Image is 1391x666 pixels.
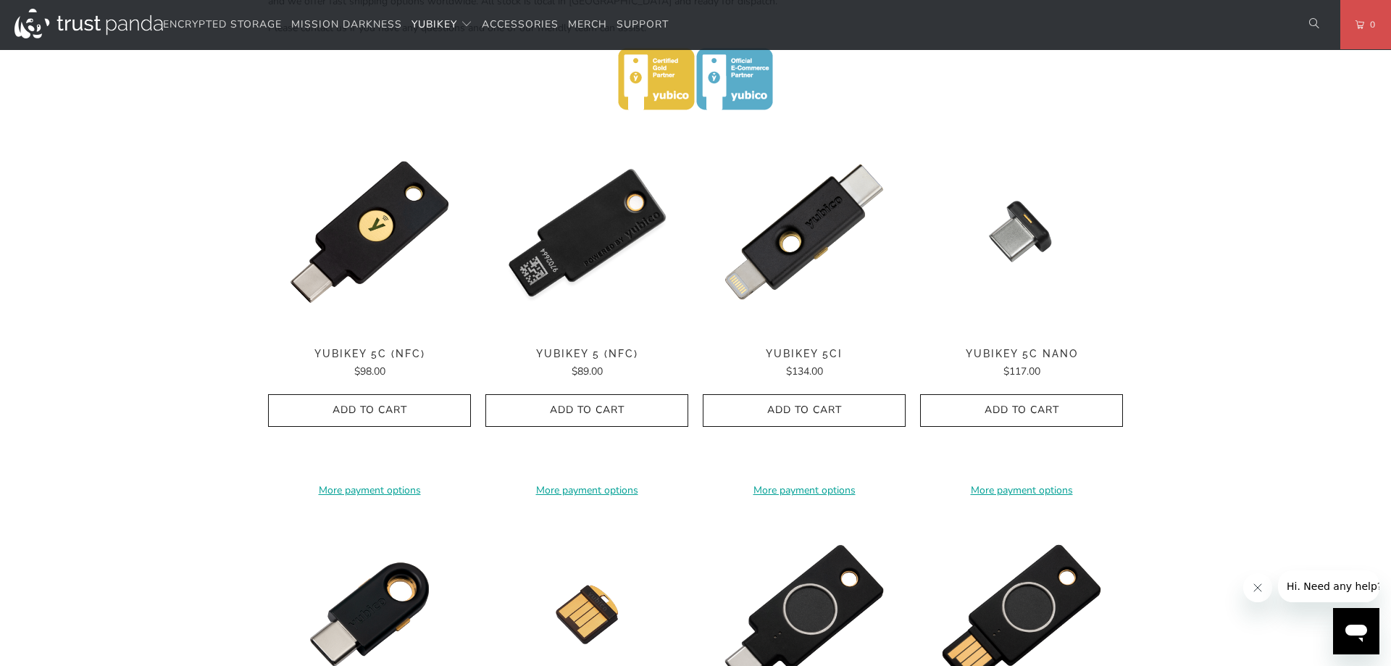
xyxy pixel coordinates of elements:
[485,348,688,360] span: YubiKey 5 (NFC)
[354,365,385,378] span: $98.00
[163,8,282,42] a: Encrypted Storage
[1278,570,1379,602] iframe: Message from company
[1003,365,1040,378] span: $117.00
[268,130,471,333] a: YubiKey 5C (NFC) - Trust Panda YubiKey 5C (NFC) - Trust Panda
[1364,17,1376,33] span: 0
[568,17,607,31] span: Merch
[9,10,104,22] span: Hi. Need any help?
[920,130,1123,333] img: YubiKey 5C Nano - Trust Panda
[482,17,559,31] span: Accessories
[412,8,472,42] summary: YubiKey
[485,394,688,427] button: Add to Cart
[268,394,471,427] button: Add to Cart
[268,348,471,360] span: YubiKey 5C (NFC)
[1333,608,1379,654] iframe: Button to launch messaging window
[718,404,890,417] span: Add to Cart
[482,8,559,42] a: Accessories
[617,8,669,42] a: Support
[572,365,603,378] span: $89.00
[920,348,1123,360] span: YubiKey 5C Nano
[703,483,906,499] a: More payment options
[786,365,823,378] span: $134.00
[485,130,688,333] img: YubiKey 5 (NFC) - Trust Panda
[412,17,457,31] span: YubiKey
[291,17,402,31] span: Mission Darkness
[485,130,688,333] a: YubiKey 5 (NFC) - Trust Panda YubiKey 5 (NFC) - Trust Panda
[1243,573,1272,602] iframe: Close message
[501,404,673,417] span: Add to Cart
[485,348,688,380] a: YubiKey 5 (NFC) $89.00
[568,8,607,42] a: Merch
[163,8,669,42] nav: Translation missing: en.navigation.header.main_nav
[163,17,282,31] span: Encrypted Storage
[920,394,1123,427] button: Add to Cart
[703,394,906,427] button: Add to Cart
[268,348,471,380] a: YubiKey 5C (NFC) $98.00
[703,348,906,380] a: YubiKey 5Ci $134.00
[268,483,471,499] a: More payment options
[617,17,669,31] span: Support
[920,348,1123,380] a: YubiKey 5C Nano $117.00
[703,130,906,333] img: YubiKey 5Ci - Trust Panda
[920,483,1123,499] a: More payment options
[920,130,1123,333] a: YubiKey 5C Nano - Trust Panda YubiKey 5C Nano - Trust Panda
[283,404,456,417] span: Add to Cart
[935,404,1108,417] span: Add to Cart
[14,9,163,38] img: Trust Panda Australia
[703,130,906,333] a: YubiKey 5Ci - Trust Panda YubiKey 5Ci - Trust Panda
[291,8,402,42] a: Mission Darkness
[485,483,688,499] a: More payment options
[268,130,471,333] img: YubiKey 5C (NFC) - Trust Panda
[703,348,906,360] span: YubiKey 5Ci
